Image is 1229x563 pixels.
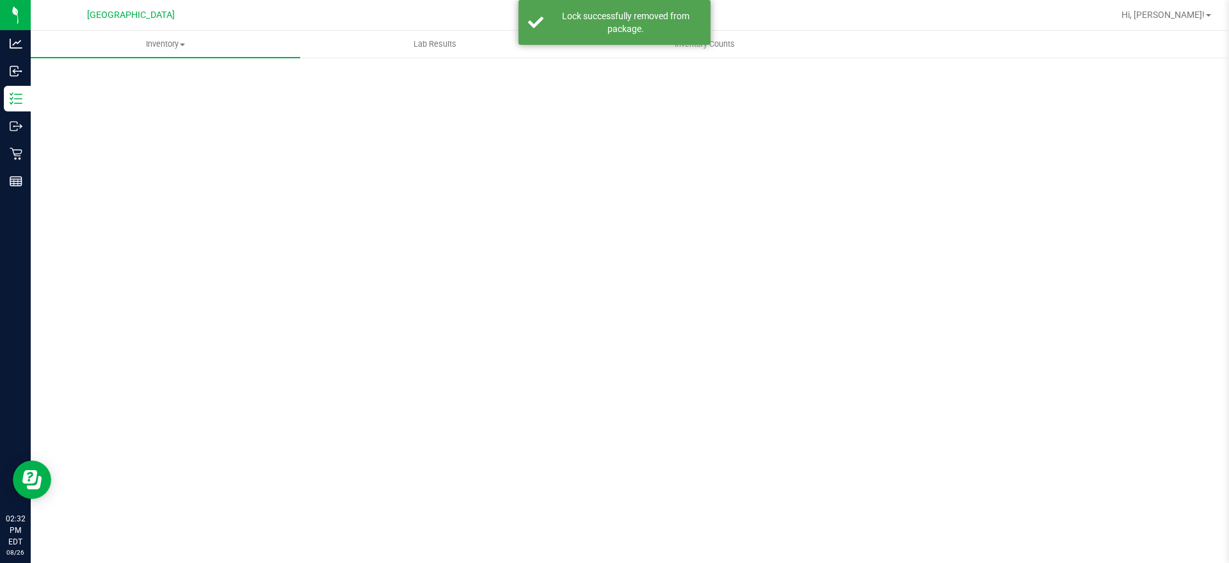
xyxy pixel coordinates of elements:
[10,65,22,78] inline-svg: Inbound
[10,92,22,105] inline-svg: Inventory
[10,37,22,50] inline-svg: Analytics
[13,461,51,499] iframe: Resource center
[31,38,300,50] span: Inventory
[396,38,474,50] span: Lab Results
[87,10,175,20] span: [GEOGRAPHIC_DATA]
[31,31,300,58] a: Inventory
[6,513,25,548] p: 02:32 PM EDT
[550,10,701,35] div: Lock successfully removed from package.
[10,120,22,133] inline-svg: Outbound
[10,147,22,160] inline-svg: Retail
[10,175,22,188] inline-svg: Reports
[300,31,570,58] a: Lab Results
[6,548,25,557] p: 08/26
[1121,10,1205,20] span: Hi, [PERSON_NAME]!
